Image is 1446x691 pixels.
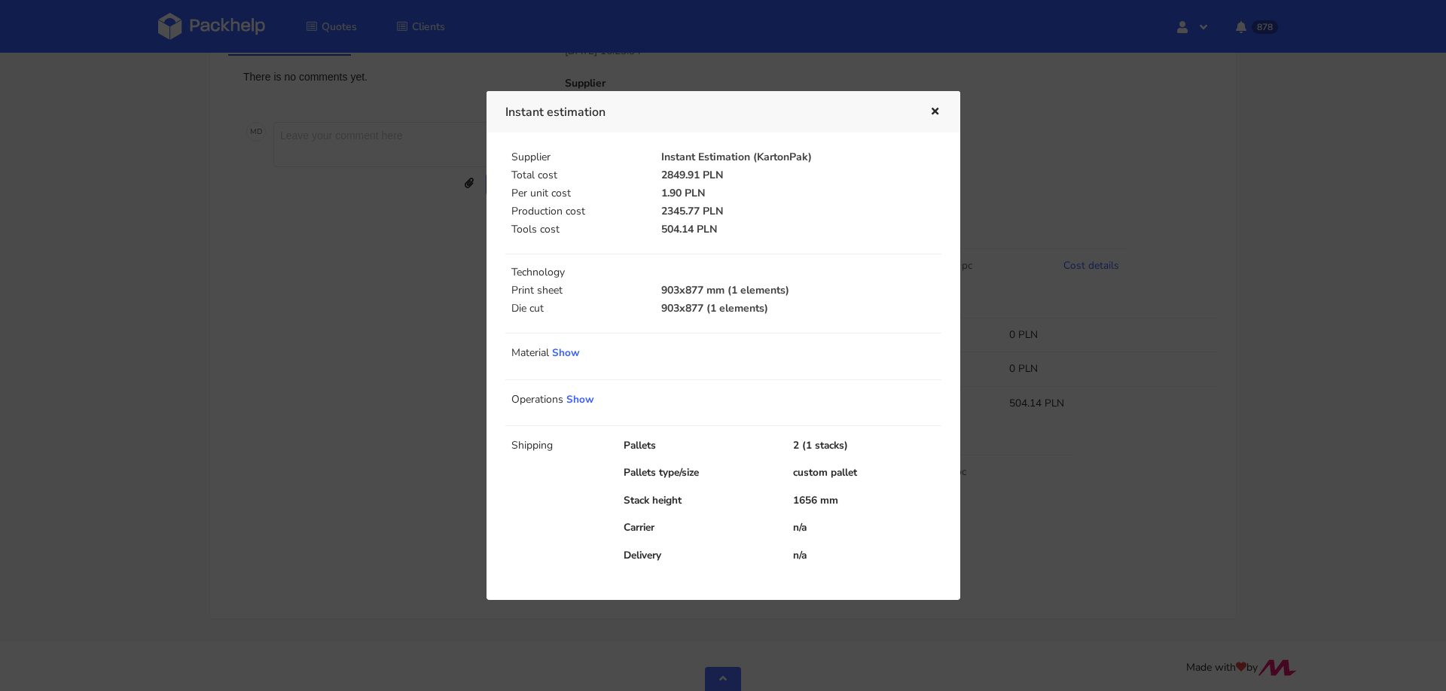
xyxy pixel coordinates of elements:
p: 504.14 PLN [661,224,941,236]
p: Die cut [511,303,644,315]
p: Tools cost [511,224,644,236]
div: Delivery [613,548,782,563]
div: Pallets [613,438,782,453]
p: Instant Estimation (KartonPak) [661,151,941,163]
p: Total cost [511,169,644,181]
p: 903x877 (1 elements) [661,303,941,315]
div: 1656 mm [782,493,952,508]
p: 2849.91 PLN [661,169,941,181]
span: Shipping [511,438,553,452]
div: n/a [782,520,952,535]
div: custom pallet [782,465,952,480]
div: 2 (1 stacks) [782,438,952,453]
span: Material [511,345,549,360]
div: Carrier [613,520,782,535]
p: 2345.77 PLN [661,205,941,218]
p: 903x877 mm (1 elements) [661,285,941,297]
a: Show [552,345,580,360]
div: Pallets type/size [613,465,782,480]
p: Production cost [511,205,644,218]
p: Print sheet [511,285,644,297]
p: Technology [511,266,944,279]
a: Show [566,392,594,406]
p: Per unit cost [511,187,644,199]
div: n/a [782,548,952,563]
h3: Instant estimation [505,102,907,123]
p: Supplier [511,151,644,163]
div: Stack height [613,493,782,508]
p: 1.90 PLN [661,187,941,199]
span: Operations [511,392,563,406]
